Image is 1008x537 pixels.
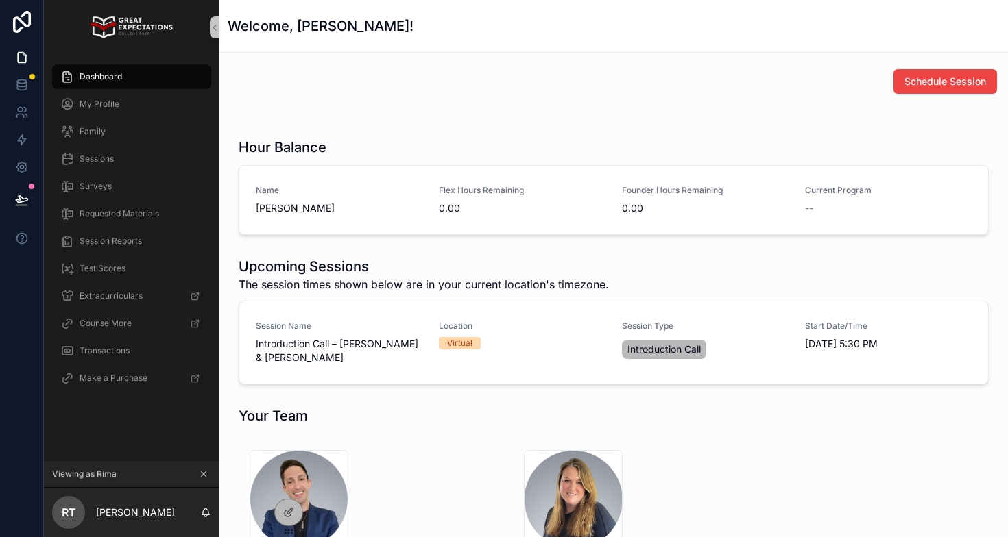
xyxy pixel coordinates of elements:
div: Virtual [447,337,472,349]
span: Session Reports [80,236,142,247]
img: App logo [91,16,172,38]
span: My Profile [80,99,119,110]
span: Schedule Session [904,75,986,88]
span: Current Program [805,185,972,196]
a: Requested Materials [52,201,211,226]
span: Extracurriculars [80,290,143,301]
span: Introduction Call – [PERSON_NAME] & [PERSON_NAME] [256,337,422,364]
h1: Upcoming Sessions [239,257,609,276]
a: Extracurriculars [52,284,211,308]
span: Family [80,126,106,137]
span: Requested Materials [80,208,159,219]
button: Schedule Session [893,69,997,94]
span: Name [256,185,422,196]
span: Start Date/Time [805,321,972,332]
span: Transactions [80,345,130,356]
span: 0.00 [439,201,605,215]
span: Session Name [256,321,422,332]
span: CounselMore [80,318,132,329]
span: -- [805,201,813,215]
span: Viewing as Rima [52,469,117,479]
span: 0.00 [622,201,789,215]
span: Flex Hours Remaining [439,185,605,196]
a: CounselMore [52,311,211,336]
h1: Hour Balance [239,138,326,157]
span: Sessions [80,153,114,164]
a: Dashboard [52,64,211,89]
a: Transactions [52,338,211,363]
span: [PERSON_NAME] [256,201,422,215]
h1: Your Team [239,406,308,425]
a: Make a Purchase [52,366,211,390]
span: Introduction Call [627,342,701,356]
a: My Profile [52,92,211,116]
span: Session Type [622,321,789,332]
a: Sessions [52,147,211,171]
span: Surveys [80,181,112,192]
span: Make a Purchase [80,373,147,384]
span: Dashboard [80,71,122,82]
a: Surveys [52,174,211,199]
span: RT [62,504,75,521]
span: [DATE] 5:30 PM [805,337,972,351]
span: The session times shown below are in your current location's timezone. [239,276,609,292]
span: Test Scores [80,263,125,274]
div: scrollable content [44,55,219,408]
span: Location [439,321,605,332]
p: [PERSON_NAME] [96,505,175,519]
span: Founder Hours Remaining [622,185,789,196]
h1: Welcome, [PERSON_NAME]! [228,16,413,36]
a: Test Scores [52,256,211,281]
a: Family [52,119,211,144]
a: Session Reports [52,229,211,253]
